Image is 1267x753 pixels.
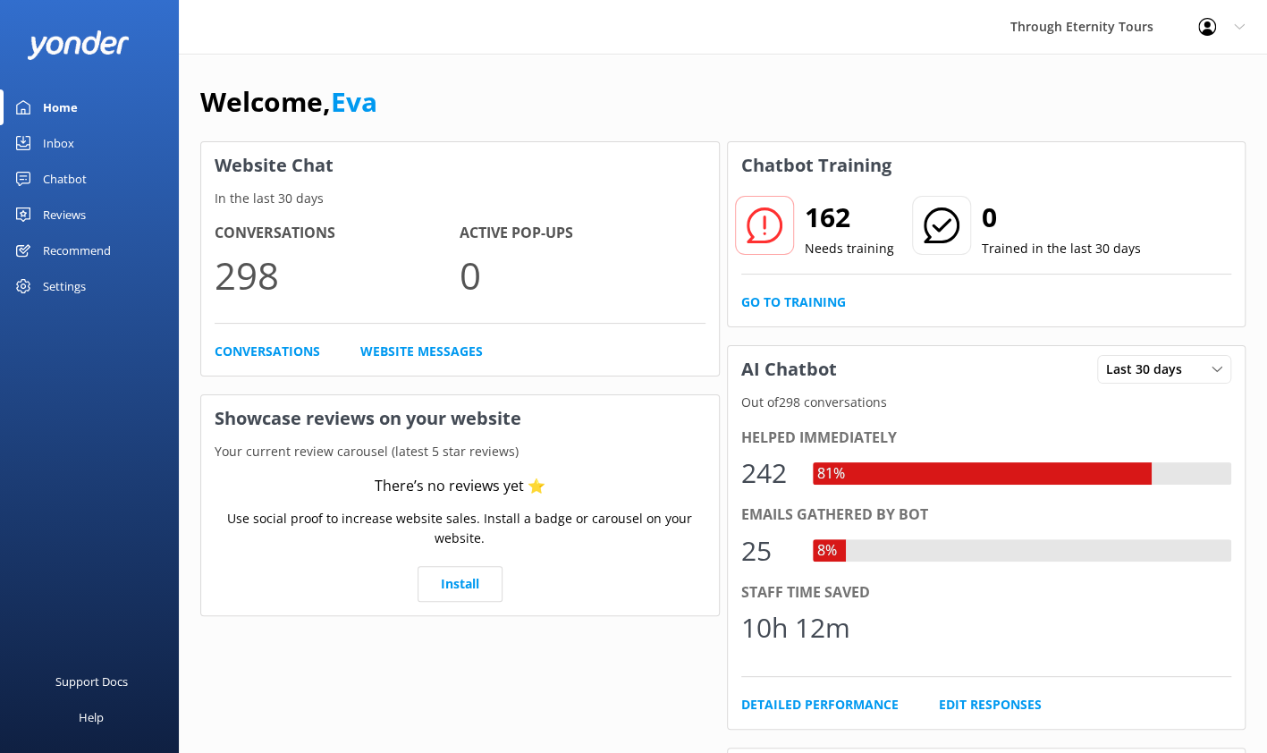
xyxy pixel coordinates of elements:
div: Reviews [43,197,86,233]
h4: Conversations [215,222,460,245]
p: 298 [215,245,460,305]
p: Trained in the last 30 days [982,239,1141,258]
div: Help [79,699,104,735]
a: Edit Responses [939,695,1042,715]
div: 242 [741,452,795,495]
h1: Welcome, [200,80,377,123]
p: Out of 298 conversations [728,393,1246,412]
h4: Active Pop-ups [460,222,705,245]
div: Helped immediately [741,427,1232,450]
div: Recommend [43,233,111,268]
p: In the last 30 days [201,189,719,208]
p: Use social proof to increase website sales. Install a badge or carousel on your website. [215,509,705,549]
span: Last 30 days [1106,360,1193,379]
h3: Chatbot Training [728,142,905,189]
div: 10h 12m [741,606,850,649]
div: Inbox [43,125,74,161]
a: Go to Training [741,292,846,312]
a: Detailed Performance [741,695,899,715]
a: Website Messages [360,342,483,361]
h3: Showcase reviews on your website [201,395,719,442]
img: yonder-white-logo.png [27,30,130,60]
a: Conversations [215,342,320,361]
div: Staff time saved [741,581,1232,605]
p: Needs training [805,239,894,258]
a: Eva [331,83,377,120]
p: Your current review carousel (latest 5 star reviews) [201,442,719,461]
h3: AI Chatbot [728,346,850,393]
h2: 162 [805,196,894,239]
div: Support Docs [55,664,128,699]
h2: 0 [982,196,1141,239]
div: 8% [813,539,841,563]
p: 0 [460,245,705,305]
a: Install [418,566,503,602]
div: 25 [741,529,795,572]
div: Home [43,89,78,125]
div: Emails gathered by bot [741,503,1232,527]
div: Chatbot [43,161,87,197]
h3: Website Chat [201,142,719,189]
div: Settings [43,268,86,304]
div: 81% [813,462,849,486]
div: There’s no reviews yet ⭐ [375,475,545,498]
